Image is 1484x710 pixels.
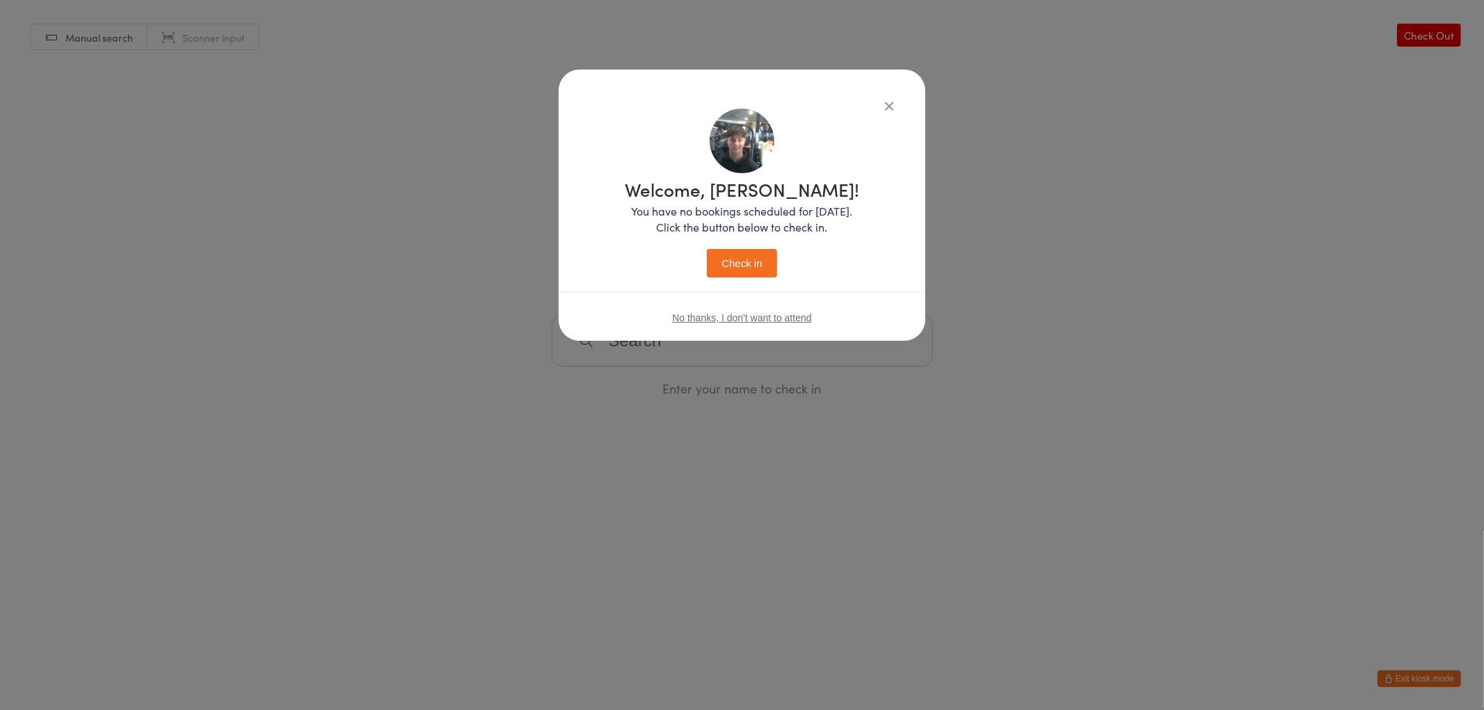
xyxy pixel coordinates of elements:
p: You have no bookings scheduled for [DATE]. Click the button below to check in. [625,203,859,235]
img: image1756360872.png [710,108,774,173]
button: No thanks, I don't want to attend [672,312,811,323]
h1: Welcome, [PERSON_NAME]! [625,180,859,198]
button: Check in [707,249,776,277]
